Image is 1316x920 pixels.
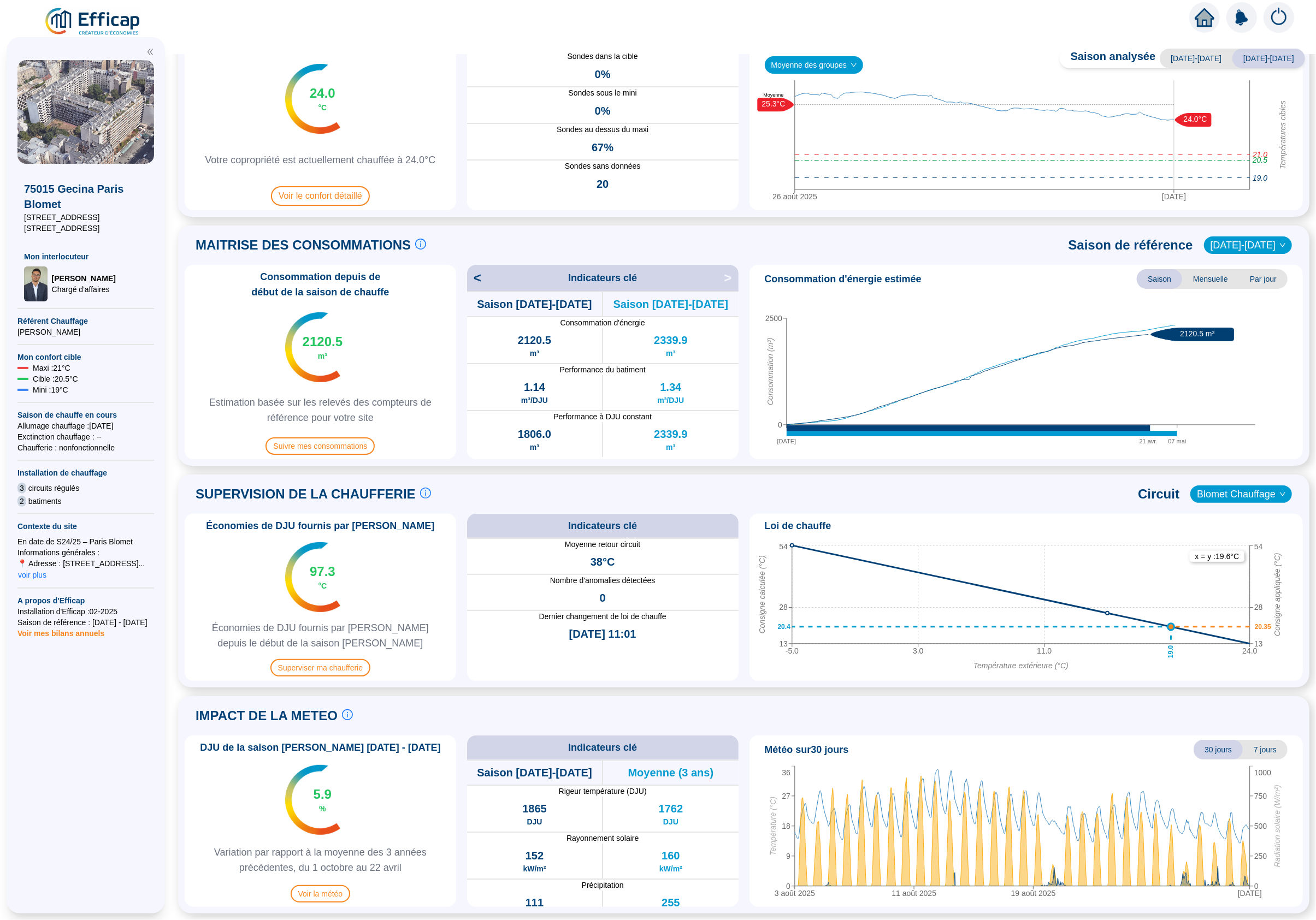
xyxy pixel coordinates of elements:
[659,801,683,816] span: 1762
[1183,115,1207,124] text: 24.0°C
[786,852,790,860] tspan: 9
[1060,49,1156,68] span: Saison analysée
[1138,485,1179,503] span: Circuit
[1254,768,1271,777] tspan: 1000
[851,62,857,68] span: down
[1252,150,1267,159] tspan: 21.0
[17,431,154,442] span: Exctinction chauffage : --
[33,373,78,384] span: Cible : 20.5 °C
[467,786,739,797] span: Rigeur température (DJU)
[526,848,544,863] span: 152
[285,765,340,835] img: indicateur températures
[24,251,147,262] span: Mon interlocuteur
[913,646,924,655] tspan: 3.0
[765,518,831,533] span: Loi de chauffe
[189,845,452,875] span: Variation par rapport à la moyenne des 3 années précédentes, du 1 octobre au 22 avril
[18,569,46,580] span: voir plus
[530,348,539,359] span: m³
[772,192,817,201] tspan: 26 août 2025
[1272,553,1281,637] tspan: Consigne appliquée (°C)
[17,617,154,628] span: Saison de référence : [DATE] - [DATE]
[779,603,788,612] tspan: 28
[782,792,790,800] tspan: 27
[666,442,675,453] span: m³
[628,765,713,780] span: Moyenne (3 ans)
[777,438,796,444] tspan: [DATE]
[303,333,343,351] span: 2120.5
[768,797,777,856] tspan: Température (°C)
[467,269,481,287] span: <
[524,379,545,395] span: 1.14
[285,542,340,612] img: indicateur températures
[1254,822,1267,830] tspan: 500
[892,889,936,898] tspan: 11 août 2025
[467,411,739,422] span: Performance à DJU constant
[24,223,147,234] span: [STREET_ADDRESS]
[1254,542,1263,551] tspan: 54
[1279,242,1286,248] span: down
[530,442,539,453] span: m³
[17,622,104,638] span: Voir mes bilans annuels
[771,57,857,73] span: Moyenne des groupes
[285,312,340,382] img: indicateur températures
[467,880,739,891] span: Précipitation
[1037,646,1052,655] tspan: 11.0
[1168,438,1186,444] tspan: 07 mai
[663,816,678,827] span: DJU
[265,437,375,455] span: Suivre mes consommations
[291,885,351,903] span: Voir la météo
[522,801,547,816] span: 1865
[285,64,340,134] img: indicateur températures
[44,7,143,37] img: efficap energie logo
[521,395,548,406] span: m³/DJU
[666,348,675,359] span: m³
[662,895,680,910] span: 255
[17,420,154,431] span: Allumage chauffage : [DATE]
[310,85,335,102] span: 24.0
[523,863,546,874] span: kW/m²
[189,395,452,425] span: Estimation basée sur les relevés des compteurs de référence pour votre site
[1272,785,1281,868] tspan: Radiation solaire (W/m²)
[1226,2,1257,33] img: alerts
[778,420,782,429] tspan: 0
[467,161,739,172] span: Sondes sans données
[146,48,154,56] span: double-left
[786,882,790,891] tspan: 0
[1069,236,1193,254] span: Saison de référence
[17,569,47,581] button: voir plus
[765,314,782,323] tspan: 2500
[660,379,681,395] span: 1.34
[467,87,739,99] span: Sondes sous le mini
[199,518,441,533] span: Économies de DJU fournis par [PERSON_NAME]
[1195,8,1214,27] span: home
[310,563,335,580] span: 97.3
[24,212,147,223] span: [STREET_ADDRESS]
[194,152,446,168] span: Votre copropriété est actuellement chauffée à 24.0°C
[467,124,739,135] span: Sondes au dessus du maxi
[763,92,783,98] text: Moyenne
[654,333,687,348] span: 2339.9
[319,803,326,814] span: %
[1139,438,1157,444] tspan: 21 avr.
[1278,101,1287,170] tspan: Températures cibles
[518,426,551,442] span: 1806.0
[973,661,1069,670] tspan: Température extérieure (°C)
[592,140,613,155] span: 67%
[189,620,452,651] span: Économies de DJU fournis par [PERSON_NAME] depuis le début de la saison [PERSON_NAME]
[24,266,48,301] img: Chargé d'affaires
[1137,269,1182,289] span: Saison
[196,485,416,503] span: SUPERVISION DE LA CHAUFFERIE
[775,889,815,898] tspan: 3 août 2025
[33,363,70,373] span: Maxi : 21 °C
[1242,646,1257,655] tspan: 24.0
[1243,740,1288,759] span: 7 jours
[527,816,542,827] span: DJU
[477,296,592,312] span: Saison [DATE]-[DATE]
[568,518,637,533] span: Indicateurs clé
[1254,792,1267,800] tspan: 750
[270,659,370,676] span: Superviser ma chaufferie
[782,768,790,777] tspan: 36
[342,709,353,720] span: info-circle
[17,521,154,532] span: Contexte du site
[1253,174,1267,182] tspan: 19.0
